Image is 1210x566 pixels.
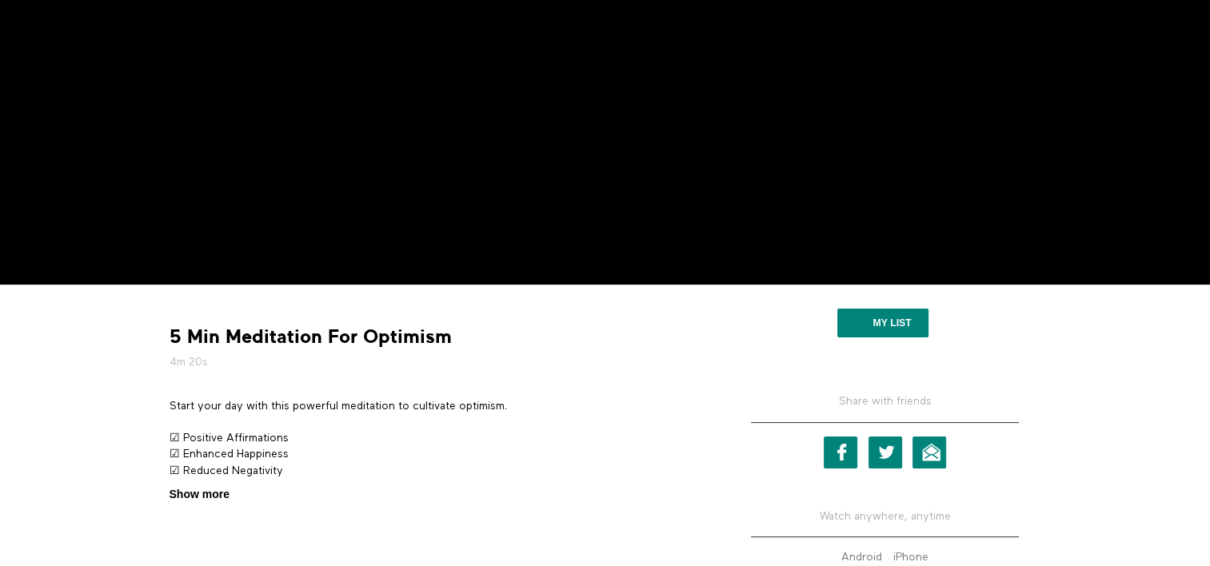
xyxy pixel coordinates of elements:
[170,486,230,503] span: Show more
[837,309,928,337] button: My list
[824,436,857,468] a: Facebook
[751,496,1019,537] h5: Watch anywhere, anytime
[170,398,705,414] p: Start your day with this powerful meditation to cultivate optimism.
[841,552,882,563] strong: Android
[751,393,1019,422] h5: Share with friends
[869,436,902,468] a: Twitter
[893,552,928,563] strong: iPhone
[170,354,705,370] h5: 4m 20s
[912,436,946,468] a: Email
[170,325,452,349] strong: 5 Min Meditation For Optimism
[837,552,886,563] a: Android
[170,430,705,479] p: ☑ Positive Affirmations ☑ Enhanced Happiness ☑ Reduced Negativity
[889,552,932,563] a: iPhone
